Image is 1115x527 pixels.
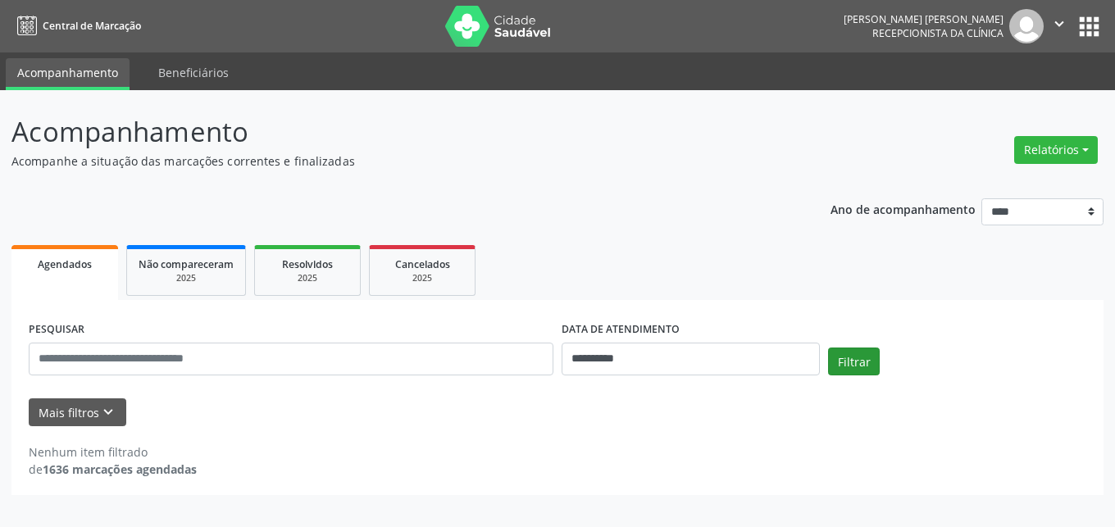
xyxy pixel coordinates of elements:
[828,348,880,375] button: Filtrar
[29,443,197,461] div: Nenhum item filtrado
[844,12,1003,26] div: [PERSON_NAME] [PERSON_NAME]
[29,317,84,343] label: PESQUISAR
[38,257,92,271] span: Agendados
[381,272,463,284] div: 2025
[99,403,117,421] i: keyboard_arrow_down
[831,198,976,219] p: Ano de acompanhamento
[1050,15,1068,33] i: 
[266,272,348,284] div: 2025
[29,398,126,427] button: Mais filtroskeyboard_arrow_down
[872,26,1003,40] span: Recepcionista da clínica
[139,272,234,284] div: 2025
[43,19,141,33] span: Central de Marcação
[395,257,450,271] span: Cancelados
[1075,12,1104,41] button: apps
[147,58,240,87] a: Beneficiários
[11,12,141,39] a: Central de Marcação
[6,58,130,90] a: Acompanhamento
[1009,9,1044,43] img: img
[139,257,234,271] span: Não compareceram
[43,461,197,477] strong: 1636 marcações agendadas
[1014,136,1098,164] button: Relatórios
[11,111,776,152] p: Acompanhamento
[282,257,333,271] span: Resolvidos
[1044,9,1075,43] button: 
[562,317,680,343] label: DATA DE ATENDIMENTO
[11,152,776,170] p: Acompanhe a situação das marcações correntes e finalizadas
[29,461,197,478] div: de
